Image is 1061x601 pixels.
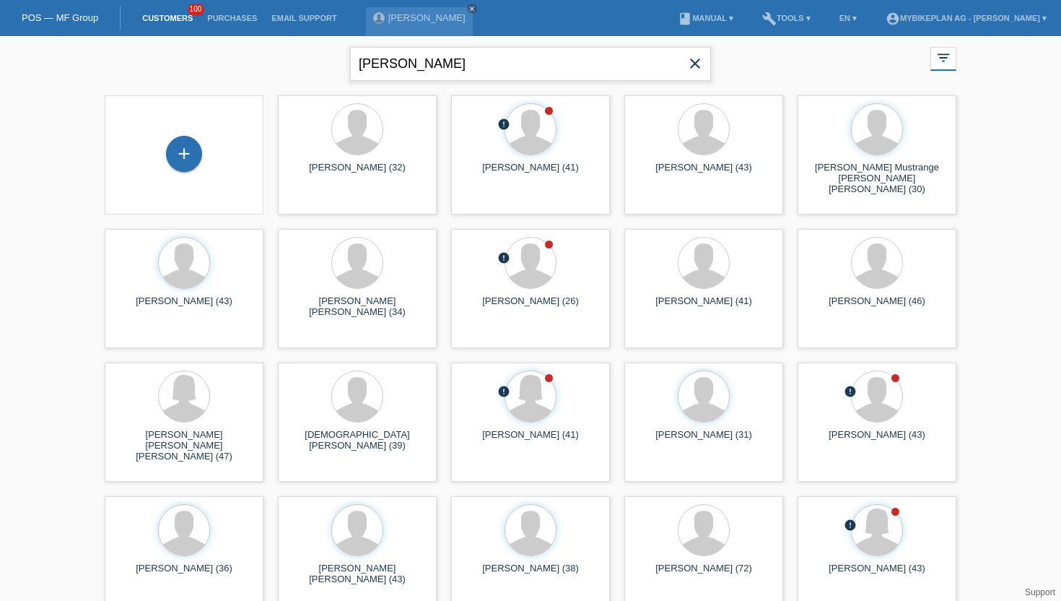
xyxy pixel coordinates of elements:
[809,429,945,452] div: [PERSON_NAME] (43)
[636,162,772,185] div: [PERSON_NAME] (43)
[463,162,598,185] div: [PERSON_NAME] (41)
[22,12,98,23] a: POS — MF Group
[167,142,201,166] div: Add customer
[809,162,945,188] div: [PERSON_NAME] Mustrange [PERSON_NAME] [PERSON_NAME] (30)
[116,429,252,455] div: [PERSON_NAME] [PERSON_NAME] [PERSON_NAME] (47)
[497,118,510,133] div: unconfirmed, pending
[844,519,857,534] div: unconfirmed, pending
[686,55,704,72] i: close
[388,12,466,23] a: [PERSON_NAME]
[678,12,692,26] i: book
[844,385,857,398] i: error
[289,295,425,319] div: [PERSON_NAME] [PERSON_NAME] (34)
[467,4,477,14] a: close
[463,295,598,319] div: [PERSON_NAME] (26)
[188,4,205,16] span: 100
[116,563,252,586] div: [PERSON_NAME] (36)
[116,295,252,319] div: [PERSON_NAME] (43)
[200,14,264,22] a: Purchases
[671,14,741,22] a: bookManual ▾
[289,429,425,452] div: [DEMOGRAPHIC_DATA][PERSON_NAME] (39)
[468,5,476,12] i: close
[636,295,772,319] div: [PERSON_NAME] (41)
[264,14,344,22] a: Email Support
[809,295,945,319] div: [PERSON_NAME] (46)
[1025,587,1055,597] a: Support
[755,14,818,22] a: buildTools ▾
[844,385,857,400] div: unconfirmed, pending
[762,12,777,26] i: build
[350,47,711,81] input: Search...
[497,251,510,267] div: unconfirmed, pending
[636,429,772,452] div: [PERSON_NAME] (31)
[935,50,951,66] i: filter_list
[135,14,200,22] a: Customers
[844,519,857,532] i: error
[463,429,598,452] div: [PERSON_NAME] (41)
[497,118,510,131] i: error
[497,251,510,264] i: error
[497,385,510,398] i: error
[886,12,900,26] i: account_circle
[832,14,864,22] a: EN ▾
[497,385,510,400] div: unconfirmed, pending
[636,563,772,586] div: [PERSON_NAME] (72)
[878,14,1054,22] a: account_circleMybikeplan AG - [PERSON_NAME] ▾
[809,563,945,586] div: [PERSON_NAME] (43)
[463,563,598,586] div: [PERSON_NAME] (38)
[289,563,425,586] div: [PERSON_NAME] [PERSON_NAME] (43)
[289,162,425,185] div: [PERSON_NAME] (32)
